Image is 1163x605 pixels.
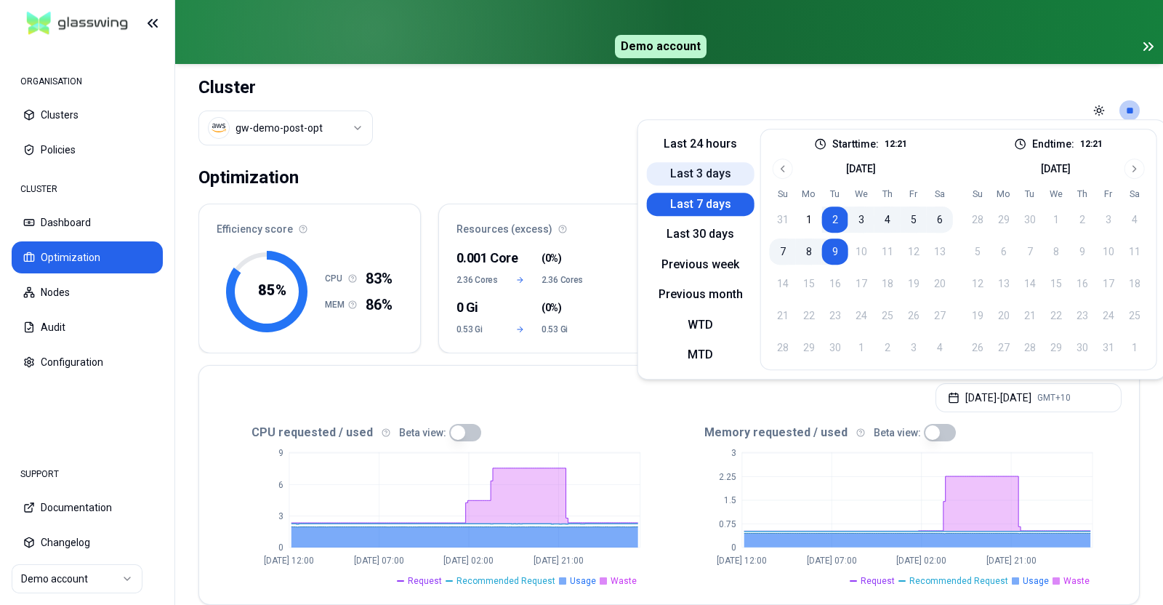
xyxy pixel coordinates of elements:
[198,76,373,99] h1: Cluster
[1122,188,1148,201] th: Saturday
[12,526,163,558] button: Changelog
[723,495,736,505] tspan: 1.5
[456,248,499,268] div: 0.001 Core
[796,188,822,201] th: Monday
[325,273,348,284] h1: CPU
[885,138,907,150] p: 12:21
[986,556,1036,566] tspan: [DATE] 21:00
[1063,575,1090,587] span: Waste
[1043,188,1069,201] th: Wednesday
[901,207,927,233] button: 5
[545,251,558,265] span: 0%
[861,575,895,587] span: Request
[1095,188,1122,201] th: Friday
[325,299,348,310] h1: MEM
[874,188,901,201] th: Thursday
[12,276,163,308] button: Nodes
[443,556,494,566] tspan: [DATE] 02:00
[822,188,848,201] th: Tuesday
[366,268,393,289] span: 83%
[773,159,793,179] button: Go to previous month
[1041,161,1071,176] div: [DATE]
[935,383,1122,412] button: [DATE]-[DATE]GMT+10
[647,313,754,337] button: WTD
[822,239,848,265] button: 9
[846,161,876,176] div: [DATE]
[12,67,163,96] div: ORGANISATION
[848,188,874,201] th: Wednesday
[806,556,856,566] tspan: [DATE] 07:00
[212,121,226,135] img: aws
[12,99,163,131] button: Clusters
[1037,392,1071,404] span: GMT+10
[408,575,442,587] span: Request
[217,424,669,441] div: CPU requested / used
[12,492,163,524] button: Documentation
[534,556,584,566] tspan: [DATE] 21:00
[12,460,163,489] div: SUPPORT
[647,193,754,216] button: Last 7 days
[848,207,874,233] button: 3
[12,175,163,204] div: CLUSTER
[896,556,946,566] tspan: [DATE] 02:00
[258,281,286,299] tspan: 85 %
[456,324,499,335] span: 0.53 Gi
[647,132,754,156] button: Last 24 hours
[796,207,822,233] button: 1
[874,425,921,440] p: Beta view:
[264,556,314,566] tspan: [DATE] 12:00
[965,188,991,201] th: Sunday
[647,343,754,366] button: MTD
[611,575,637,587] span: Waste
[901,188,927,201] th: Friday
[927,188,953,201] th: Saturday
[927,207,953,233] button: 6
[731,542,736,553] tspan: 0
[669,424,1122,441] div: Memory requested / used
[12,311,163,343] button: Audit
[796,239,822,265] button: 8
[1032,139,1074,149] label: End time:
[1017,188,1043,201] th: Tuesday
[770,188,796,201] th: Sunday
[198,163,299,192] div: Optimization
[366,295,393,315] span: 86%
[647,223,754,246] button: Last 30 days
[647,283,754,306] button: Previous month
[545,300,558,315] span: 0%
[647,253,754,276] button: Previous week
[718,472,736,482] tspan: 2.25
[1069,188,1095,201] th: Thursday
[278,480,283,490] tspan: 6
[909,575,1008,587] span: Recommended Request
[354,556,404,566] tspan: [DATE] 07:00
[542,300,561,315] span: ( )
[832,139,879,149] label: Start time:
[1023,575,1049,587] span: Usage
[456,274,499,286] span: 2.36 Cores
[770,207,796,233] button: 31
[542,324,584,335] span: 0.53 Gi
[456,297,499,318] div: 0 Gi
[542,251,561,265] span: ( )
[991,188,1017,201] th: Monday
[1080,138,1103,150] p: 12:21
[12,207,163,239] button: Dashboard
[278,542,283,553] tspan: 0
[570,575,596,587] span: Usage
[717,556,767,566] tspan: [DATE] 12:00
[198,111,373,145] button: Select a value
[718,519,736,529] tspan: 0.75
[1124,159,1145,179] button: Go to next month
[399,425,446,440] p: Beta view:
[456,575,555,587] span: Recommended Request
[278,448,283,458] tspan: 9
[770,239,796,265] button: 7
[615,35,707,58] span: Demo account
[199,204,420,245] div: Efficiency score
[731,448,736,458] tspan: 3
[822,207,848,233] button: 2
[874,207,901,233] button: 4
[647,162,754,185] button: Last 3 days
[439,204,660,245] div: Resources (excess)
